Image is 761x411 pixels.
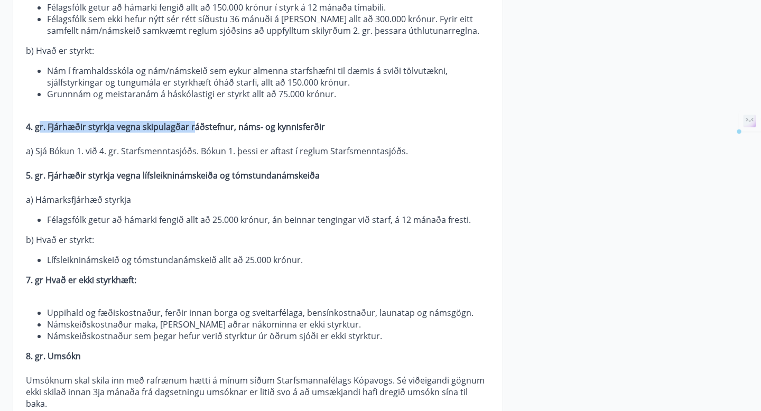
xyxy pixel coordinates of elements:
[26,350,81,362] strong: 8. gr. Umsókn
[47,319,490,330] li: Námskeiðskostnaður maka, [PERSON_NAME] aðrar nákominna er ekki styrktur.
[47,330,490,342] li: Námskeiðskostnaður sem þegar hefur verið styrktur úr öðrum sjóði er ekki styrktur.
[47,254,490,266] li: Lífsleikninámskeið og tómstundanámskeið allt að 25.000 krónur.
[47,307,490,319] li: Uppihald og fæðiskostnaður, ferðir innan borga og sveitarfélaga, bensínkostnaður, launatap og nám...
[26,45,490,57] p: b) Hvað er styrkt:
[26,170,320,181] strong: 5. gr. Fjárhæðir styrkja vegna lífsleikninámskeiða og tómstundanámskeiða
[47,214,490,226] li: Félagsfólk getur að hámarki fengið allt að 25.000 krónur, án beinnar tengingar við starf, á 12 má...
[47,88,490,100] li: Grunnnám og meistaranám á háskólastigi er styrkt allt að 75.000 krónur.
[26,375,490,409] p: Umsóknum skal skila inn með rafrænum hætti á mínum síðum Starfsmannafélags Kópavogs. Sé viðeigand...
[47,2,490,13] li: Félagsfólk getur að hámarki fengið allt að 150.000 krónur í styrk á 12 mánaða tímabili.
[26,234,490,246] p: b) Hvað er styrkt:
[47,13,490,36] li: Félagsfólk sem ekki hefur nýtt sér rétt síðustu 36 mánuði á [PERSON_NAME] allt að 300.000 krónur....
[26,121,325,133] strong: 4. gr. Fjárhæðir styrkja vegna skipulagðar ráðstefnur, náms- og kynnisferðir
[26,194,490,205] p: a) Hámarksfjárhæð styrkja
[47,65,490,88] li: Nám í framhaldsskóla og nám/námskeið sem eykur almenna starfshæfni til dæmis á sviði tölvutækni, ...
[26,145,490,157] p: a) Sjá Bókun 1. við 4. gr. Starfsmenntasjóðs. Bókun 1. þessi er aftast í reglum Starfsmenntasjóðs.
[26,274,136,286] strong: 7. gr Hvað er ekki styrkhæft:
